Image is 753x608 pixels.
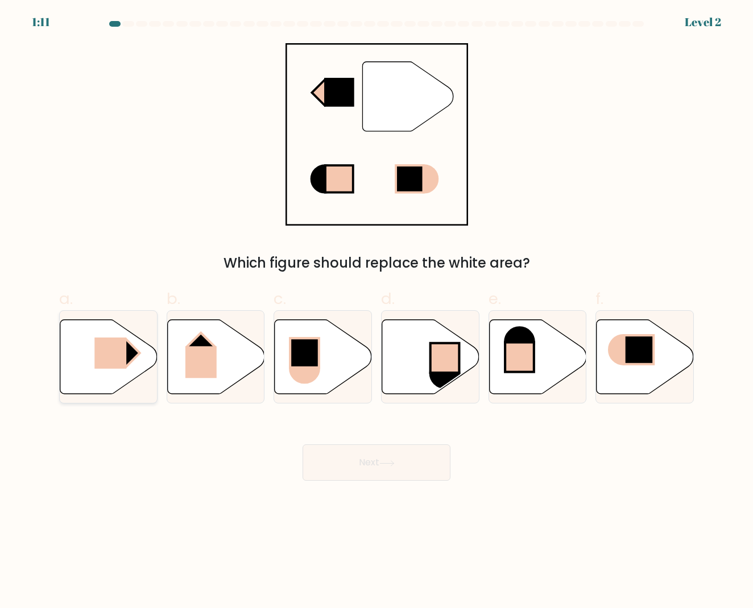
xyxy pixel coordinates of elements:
span: e. [489,288,501,310]
span: c. [274,288,286,310]
button: Next [303,444,450,481]
div: Level 2 [685,14,721,31]
span: d. [381,288,395,310]
g: " [362,62,453,131]
span: f. [595,288,603,310]
div: 1:11 [32,14,50,31]
span: b. [167,288,180,310]
div: Which figure should replace the white area? [66,253,687,273]
span: a. [59,288,73,310]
